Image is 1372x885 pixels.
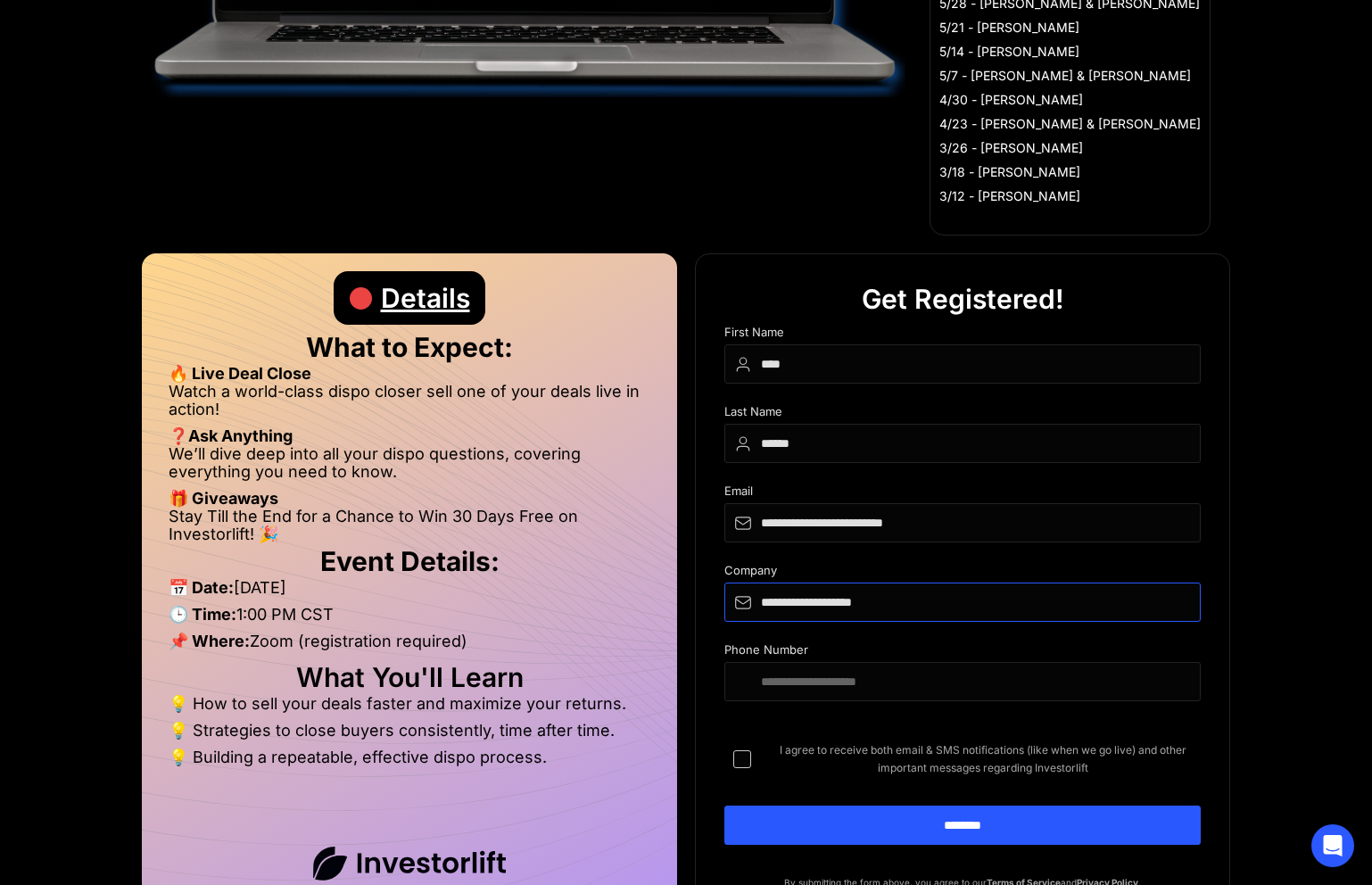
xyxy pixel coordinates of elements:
[724,326,1201,344] div: First Name
[169,605,236,624] strong: 🕒 Time:
[169,426,293,445] strong: ❓Ask Anything
[381,271,470,325] div: Details
[169,633,650,659] li: Zoom (registration required)
[724,405,1201,424] div: Last Name
[169,364,311,383] strong: 🔥 Live Deal Close
[169,508,650,543] li: Stay Till the End for a Chance to Win 30 Days Free on Investorlift! 🎉
[169,489,278,508] strong: 🎁 Giveaways
[169,722,650,749] li: 💡 Strategies to close buyers consistently, time after time.
[169,606,650,633] li: 1:00 PM CST
[724,326,1201,873] form: DIspo Day Main Form
[765,741,1201,777] span: I agree to receive both email & SMS notifications (like when we go live) and other important mess...
[169,579,650,606] li: [DATE]
[320,545,500,577] strong: Event Details:
[862,272,1064,326] div: Get Registered!
[169,632,250,650] strong: 📌 Where:
[169,578,234,597] strong: 📅 Date:
[724,484,1201,503] div: Email
[724,564,1201,583] div: Company
[169,445,650,490] li: We’ll dive deep into all your dispo questions, covering everything you need to know.
[169,695,650,722] li: 💡 How to sell your deals faster and maximize your returns.
[724,643,1201,662] div: Phone Number
[169,668,650,686] h2: What You'll Learn
[1311,824,1354,867] div: Open Intercom Messenger
[169,749,650,766] li: 💡 Building a repeatable, effective dispo process.
[169,383,650,427] li: Watch a world-class dispo closer sell one of your deals live in action!
[306,331,513,363] strong: What to Expect:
